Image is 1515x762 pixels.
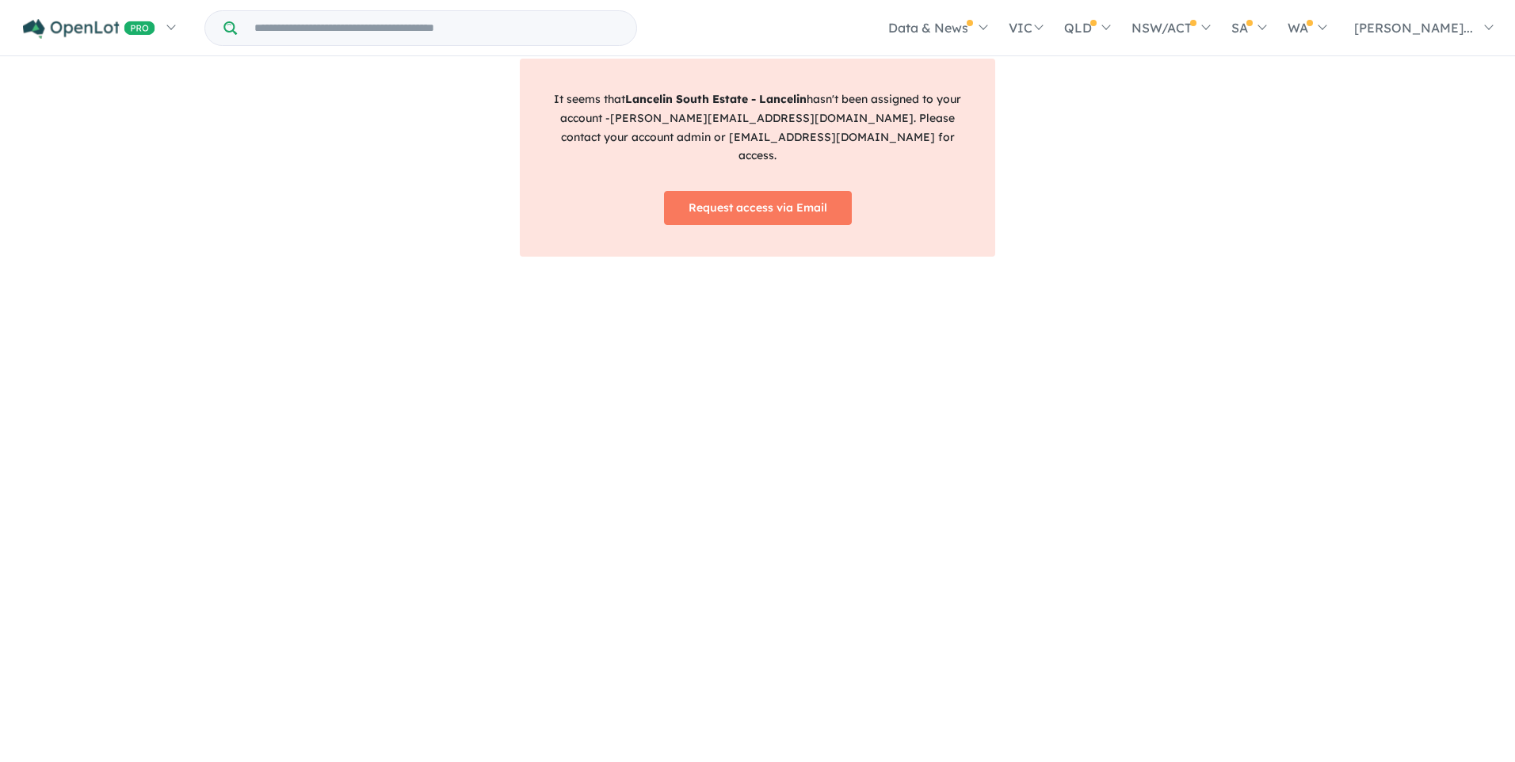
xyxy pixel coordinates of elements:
[625,92,807,106] strong: Lancelin South Estate - Lancelin
[240,11,633,45] input: Try estate name, suburb, builder or developer
[23,19,155,39] img: Openlot PRO Logo White
[1354,20,1473,36] span: [PERSON_NAME]...
[547,90,968,166] p: It seems that hasn't been assigned to your account - [PERSON_NAME][EMAIL_ADDRESS][DOMAIN_NAME] . ...
[664,191,852,225] a: Request access via Email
